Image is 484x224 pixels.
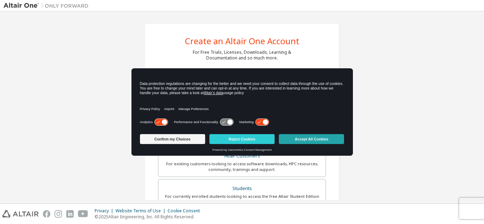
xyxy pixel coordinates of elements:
div: For currently enrolled students looking to access the free Altair Student Edition bundle and all ... [163,194,321,205]
div: Website Terms of Use [116,208,168,214]
img: altair_logo.svg [2,210,39,218]
div: Create an Altair One Account [185,37,299,45]
img: linkedin.svg [66,210,74,218]
p: © 2025 Altair Engineering, Inc. All Rights Reserved. [95,214,204,220]
div: Privacy [95,208,116,214]
div: For Free Trials, Licenses, Downloads, Learning & Documentation and so much more. [193,50,291,61]
img: facebook.svg [43,210,50,218]
img: instagram.svg [55,210,62,218]
div: For existing customers looking to access software downloads, HPC resources, community, trainings ... [163,161,321,172]
div: Students [163,184,321,194]
img: youtube.svg [78,210,88,218]
div: Cookie Consent [168,208,204,214]
img: Altair One [4,2,92,9]
div: Altair Customers [163,151,321,161]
